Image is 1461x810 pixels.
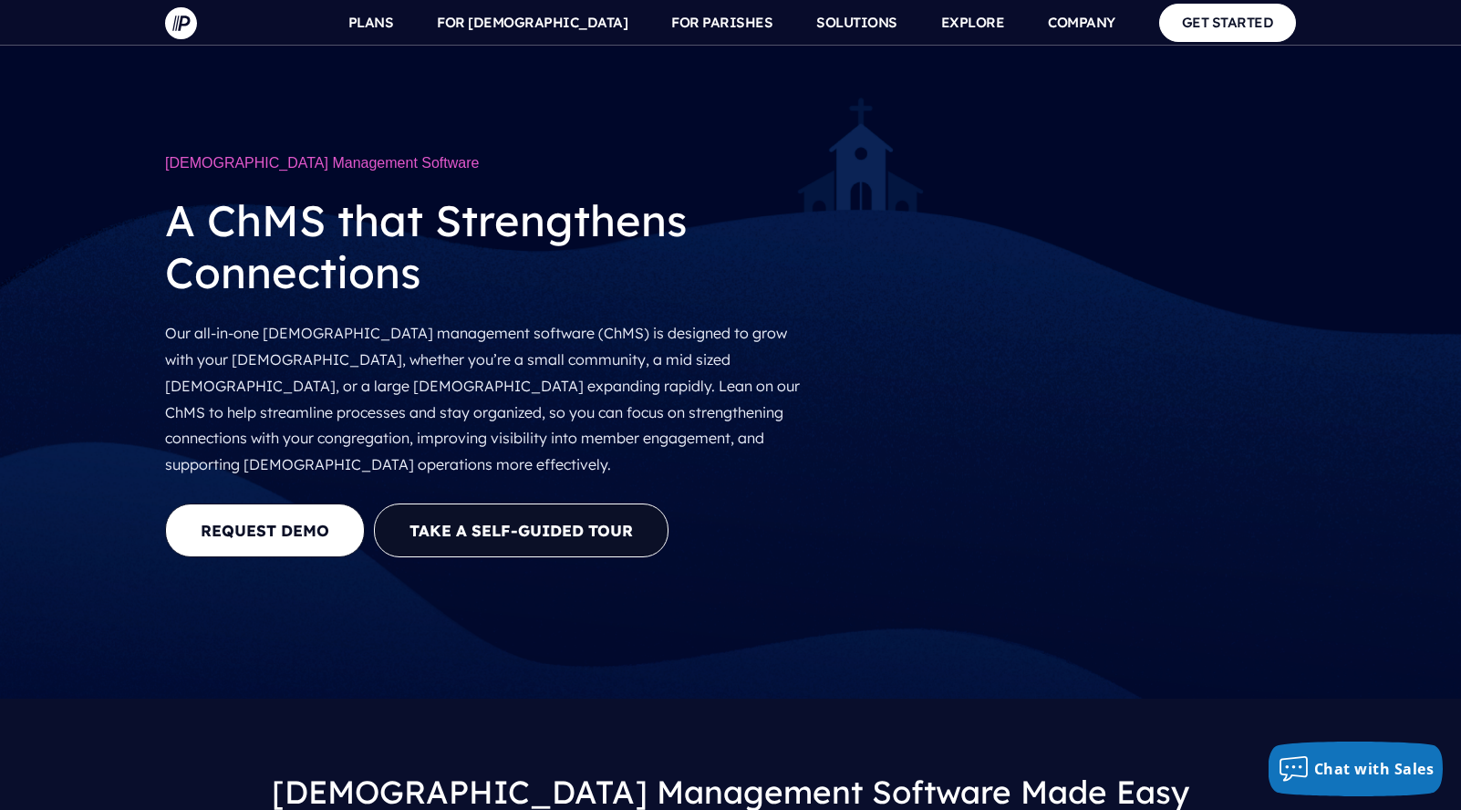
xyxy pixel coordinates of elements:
a: REQUEST DEMO [165,504,365,557]
button: Chat with Sales [1269,742,1444,796]
h1: [DEMOGRAPHIC_DATA] Management Software [165,146,813,181]
span: Chat with Sales [1314,759,1435,779]
h2: A ChMS that Strengthens Connections [165,181,813,313]
button: Take a Self-guided Tour [374,504,668,557]
p: Our all-in-one [DEMOGRAPHIC_DATA] management software (ChMS) is designed to grow with your [DEMOG... [165,313,813,485]
a: GET STARTED [1159,4,1297,41]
